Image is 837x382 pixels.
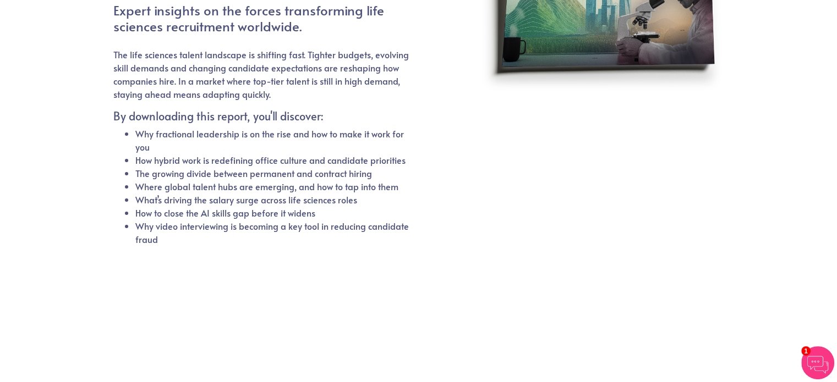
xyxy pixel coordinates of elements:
p: The life sciences talent landscape is shifting fast. Tighter budgets, evolving skill demands and ... [113,48,410,101]
img: Chatbot [801,346,834,379]
li: How to close the AI skills gap before it widens [135,206,410,219]
li: Where global talent hubs are emerging, and how to tap into them [135,180,410,193]
li: How hybrid work is redefining office culture and candidate priorities [135,153,410,167]
h5: By downloading this report, you'll discover: [113,109,410,123]
h4: Expert insights on the forces transforming life sciences recruitment worldwide. [113,3,436,35]
li: Why fractional leadership is on the rise and how to make it work for you [135,127,410,153]
li: The growing divide between permanent and contract hiring [135,167,410,180]
span: 1 [801,346,811,356]
li: Why video interviewing is becoming a key tool in reducing candidate fraud [135,219,410,246]
li: What’s driving the salary surge across life sciences roles [135,193,410,206]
